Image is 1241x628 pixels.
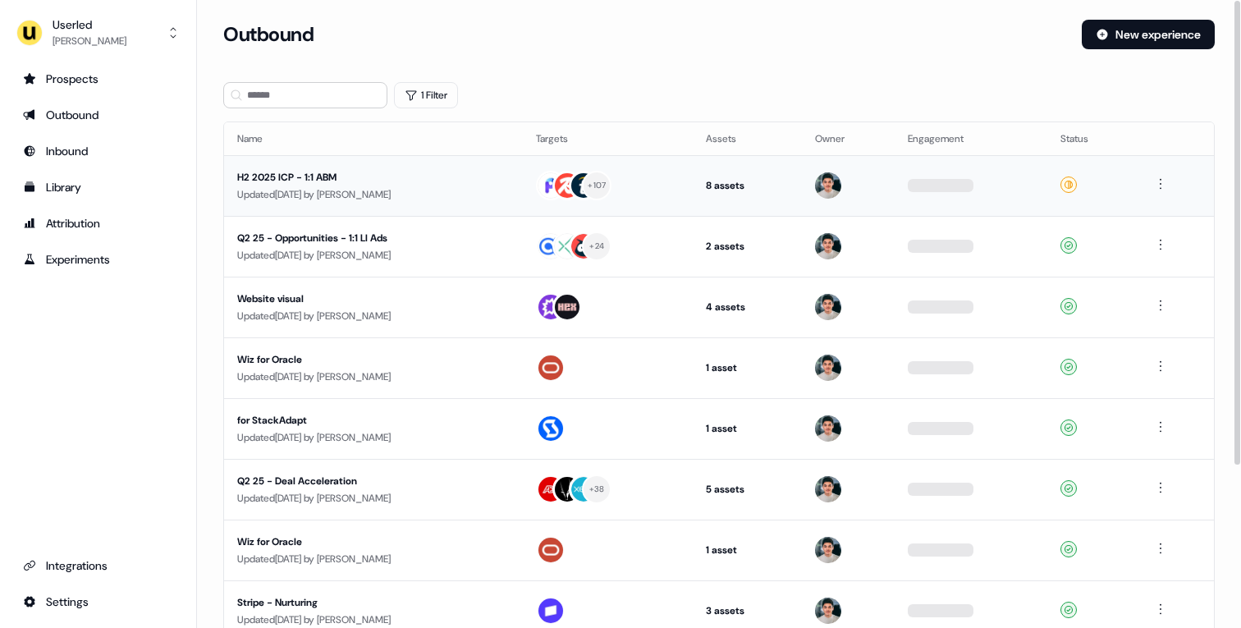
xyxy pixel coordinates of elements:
[237,594,510,611] div: Stripe - Nurturing
[237,291,510,307] div: Website visual
[23,594,173,610] div: Settings
[815,233,841,259] img: Vincent
[13,210,183,236] a: Go to attribution
[815,415,841,442] img: Vincent
[13,13,183,53] button: Userled[PERSON_NAME]
[224,122,523,155] th: Name
[693,122,802,155] th: Assets
[13,102,183,128] a: Go to outbound experience
[706,238,789,254] div: 2 assets
[815,476,841,502] img: Vincent
[237,169,510,186] div: H2 2025 ICP - 1:1 ABM
[589,482,605,497] div: + 38
[802,122,895,155] th: Owner
[1047,122,1138,155] th: Status
[706,299,789,315] div: 4 assets
[237,412,510,429] div: for StackAdapt
[237,534,510,550] div: Wiz for Oracle
[13,589,183,615] a: Go to integrations
[895,122,1047,155] th: Engagement
[237,186,510,203] div: Updated [DATE] by [PERSON_NAME]
[237,308,510,324] div: Updated [DATE] by [PERSON_NAME]
[237,351,510,368] div: Wiz for Oracle
[13,552,183,579] a: Go to integrations
[13,138,183,164] a: Go to Inbound
[237,490,510,507] div: Updated [DATE] by [PERSON_NAME]
[815,355,841,381] img: Vincent
[588,178,606,193] div: + 107
[23,107,173,123] div: Outbound
[23,251,173,268] div: Experiments
[237,551,510,567] div: Updated [DATE] by [PERSON_NAME]
[815,598,841,624] img: Vincent
[237,612,510,628] div: Updated [DATE] by [PERSON_NAME]
[23,215,173,231] div: Attribution
[13,66,183,92] a: Go to prospects
[237,247,510,264] div: Updated [DATE] by [PERSON_NAME]
[53,33,126,49] div: [PERSON_NAME]
[13,246,183,273] a: Go to experiments
[706,603,789,619] div: 3 assets
[706,360,789,376] div: 1 asset
[23,71,173,87] div: Prospects
[1082,20,1215,49] button: New experience
[815,537,841,563] img: Vincent
[706,177,789,194] div: 8 assets
[815,172,841,199] img: Vincent
[223,22,314,47] h3: Outbound
[237,230,510,246] div: Q2 25 - Opportunities - 1:1 LI Ads
[13,174,183,200] a: Go to templates
[706,420,789,437] div: 1 asset
[237,369,510,385] div: Updated [DATE] by [PERSON_NAME]
[394,82,458,108] button: 1 Filter
[706,542,789,558] div: 1 asset
[23,179,173,195] div: Library
[53,16,126,33] div: Userled
[237,429,510,446] div: Updated [DATE] by [PERSON_NAME]
[706,481,789,497] div: 5 assets
[523,122,692,155] th: Targets
[589,239,604,254] div: + 24
[23,557,173,574] div: Integrations
[23,143,173,159] div: Inbound
[237,473,510,489] div: Q2 25 - Deal Acceleration
[815,294,841,320] img: Vincent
